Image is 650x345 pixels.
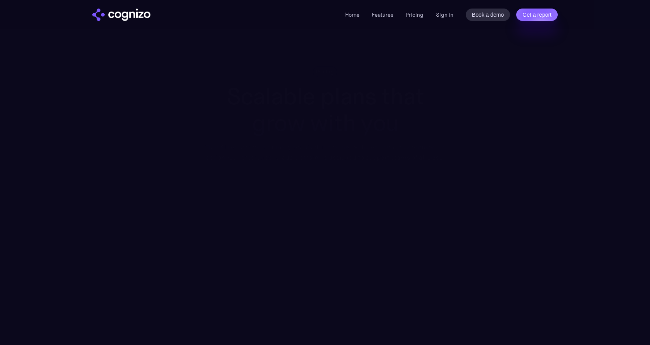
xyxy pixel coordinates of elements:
a: Book a demo [466,9,510,21]
div: Pricing [316,68,334,75]
div: Turn AI search into a primary acquisition channel with deep analytics focused on action. Our ente... [200,142,450,163]
h1: Scalable plans that grow with you [200,83,450,136]
a: home [92,9,150,21]
a: Get a report [516,9,558,21]
a: Features [372,11,393,18]
a: Sign in [436,10,453,19]
img: cognizo logo [92,9,150,21]
a: Pricing [406,11,424,18]
a: Home [345,11,360,18]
